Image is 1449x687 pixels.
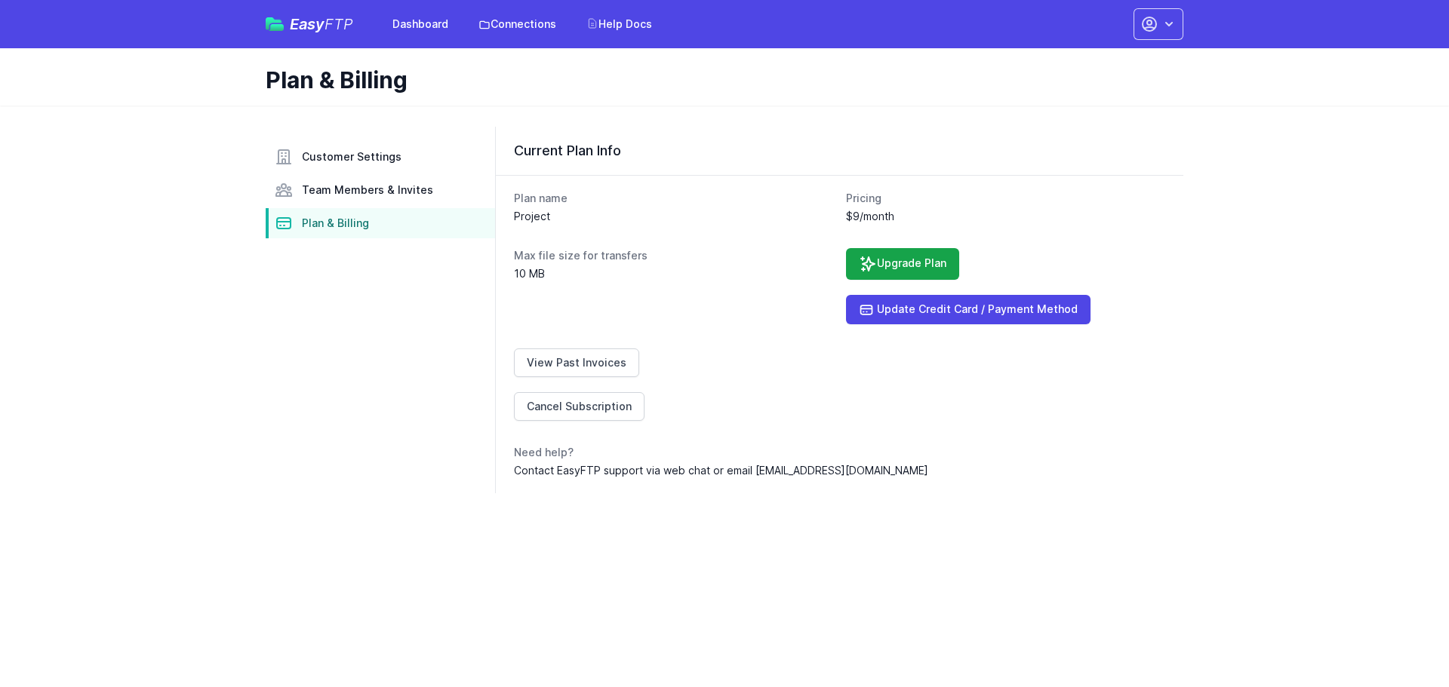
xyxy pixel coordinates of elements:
a: Help Docs [577,11,661,38]
dd: Contact EasyFTP support via web chat or email [EMAIL_ADDRESS][DOMAIN_NAME] [514,463,1165,478]
dt: Pricing [846,191,1166,206]
img: easyftp_logo.png [266,17,284,31]
h3: Current Plan Info [514,142,1165,160]
a: View Past Invoices [514,348,639,377]
a: Plan & Billing [266,208,495,238]
dt: Max file size for transfers [514,248,834,263]
span: Easy [290,17,353,32]
a: Customer Settings [266,142,495,172]
a: Upgrade Plan [846,248,959,280]
a: Dashboard [383,11,457,38]
dd: $9/month [846,209,1166,224]
dd: Project [514,209,834,224]
a: Team Members & Invites [266,175,495,205]
a: Connections [469,11,565,38]
a: Cancel Subscription [514,392,645,421]
span: Team Members & Invites [302,182,433,198]
a: EasyFTP [266,17,353,32]
h1: Plan & Billing [266,66,1171,94]
span: FTP [325,15,353,33]
a: Update Credit Card / Payment Method [846,295,1091,324]
span: Customer Settings [302,149,401,164]
dd: 10 MB [514,266,834,281]
span: Plan & Billing [302,216,369,231]
dt: Need help? [514,445,1165,460]
dt: Plan name [514,191,834,206]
